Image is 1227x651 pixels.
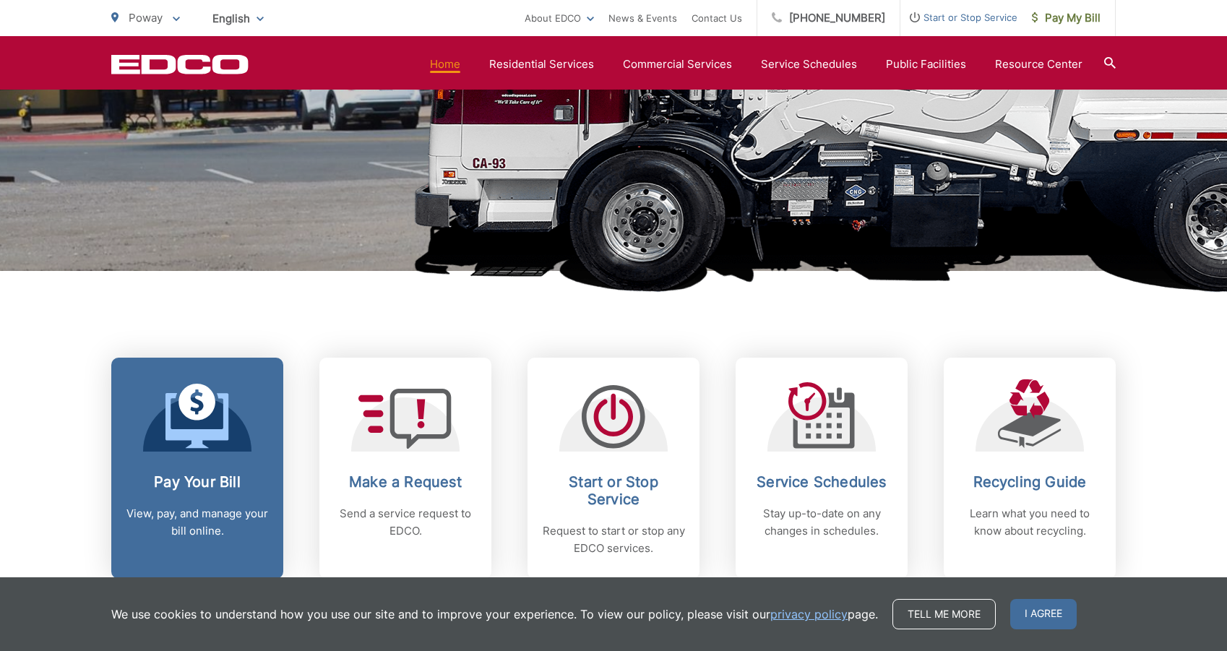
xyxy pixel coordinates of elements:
a: Pay Your Bill View, pay, and manage your bill online. [111,358,283,579]
h2: Service Schedules [750,473,893,491]
a: Service Schedules [761,56,857,73]
p: View, pay, and manage your bill online. [126,505,269,540]
a: Tell me more [892,599,996,629]
a: Service Schedules Stay up-to-date on any changes in schedules. [736,358,908,579]
a: Residential Services [489,56,594,73]
a: Home [430,56,460,73]
a: Public Facilities [886,56,966,73]
a: About EDCO [525,9,594,27]
h2: Start or Stop Service [542,473,685,508]
p: Learn what you need to know about recycling. [958,505,1101,540]
h2: Recycling Guide [958,473,1101,491]
h2: Pay Your Bill [126,473,269,491]
a: Make a Request Send a service request to EDCO. [319,358,491,579]
a: privacy policy [770,605,848,623]
a: Contact Us [692,9,742,27]
a: Commercial Services [623,56,732,73]
span: Pay My Bill [1032,9,1101,27]
span: English [202,6,275,31]
p: Send a service request to EDCO. [334,505,477,540]
p: We use cookies to understand how you use our site and to improve your experience. To view our pol... [111,605,878,623]
p: Request to start or stop any EDCO services. [542,522,685,557]
span: I agree [1010,599,1077,629]
a: News & Events [608,9,677,27]
h2: Make a Request [334,473,477,491]
a: EDCD logo. Return to the homepage. [111,54,249,74]
p: Stay up-to-date on any changes in schedules. [750,505,893,540]
a: Resource Center [995,56,1082,73]
a: Recycling Guide Learn what you need to know about recycling. [944,358,1116,579]
span: Poway [129,11,163,25]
